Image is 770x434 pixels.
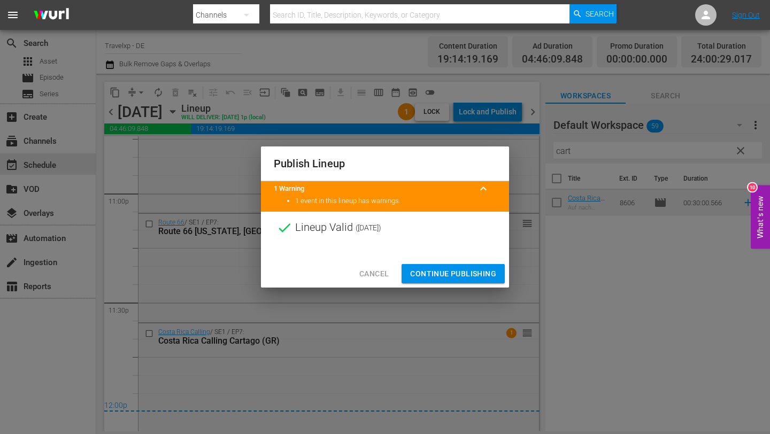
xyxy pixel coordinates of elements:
span: Continue Publishing [410,267,496,281]
img: ans4CAIJ8jUAAAAAAAAAAAAAAAAAAAAAAAAgQb4GAAAAAAAAAAAAAAAAAAAAAAAAJMjXAAAAAAAAAAAAAAAAAAAAAAAAgAT5G... [26,3,77,28]
span: menu [6,9,19,21]
span: ( [DATE] ) [356,220,381,236]
title: 1 Warning [274,184,471,194]
div: Lineup Valid [261,212,509,244]
li: 1 event in this lineup has warnings. [295,196,496,206]
h2: Publish Lineup [274,155,496,172]
span: Search [586,4,614,24]
button: Open Feedback Widget [751,185,770,249]
button: Continue Publishing [402,264,505,284]
span: keyboard_arrow_up [477,182,490,195]
button: Cancel [351,264,397,284]
a: Sign Out [732,11,760,19]
span: Cancel [359,267,389,281]
div: 10 [748,183,757,192]
button: keyboard_arrow_up [471,176,496,201]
